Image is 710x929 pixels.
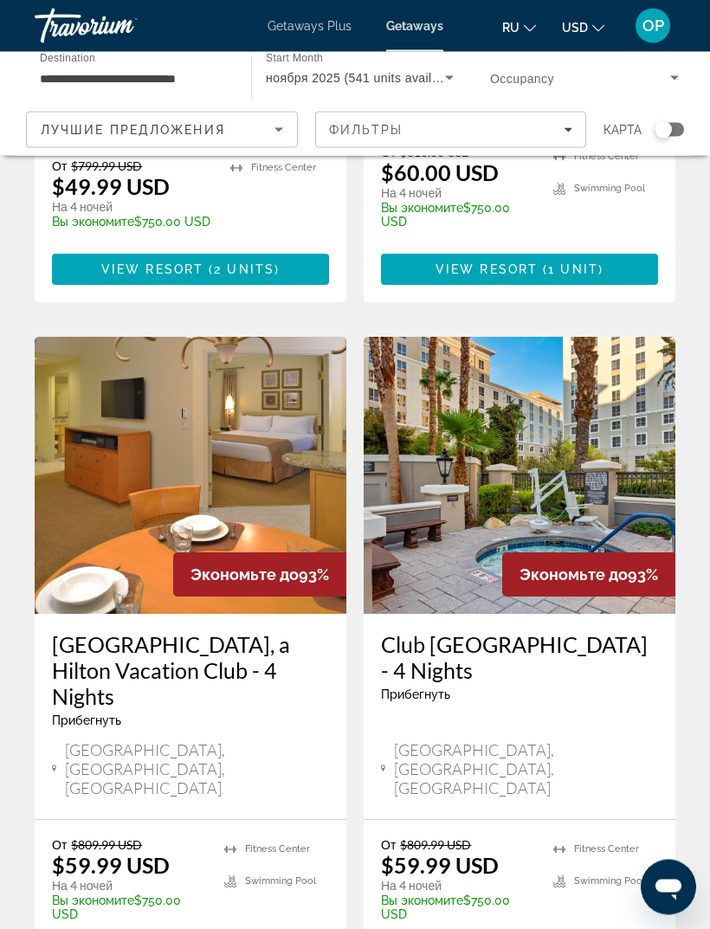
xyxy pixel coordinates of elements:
span: View Resort [436,263,538,277]
span: Лучшие предложения [41,123,225,137]
span: От [52,159,67,174]
span: USD [562,21,588,35]
a: [GEOGRAPHIC_DATA], a Hilton Vacation Club - 4 Nights [52,632,329,710]
span: Прибегнуть [52,714,121,728]
a: Travorium [35,3,208,48]
button: Change currency [562,15,604,40]
span: OP [642,17,664,35]
span: Destination [40,53,95,64]
span: Swimming Pool [245,876,316,887]
span: карта [603,118,642,142]
span: Fitness Center [574,844,639,855]
p: $750.00 USD [381,202,536,229]
button: View Resort(1 unit) [381,255,658,286]
mat-select: Sort by [41,119,283,140]
p: На 4 ночей [52,200,213,216]
span: ru [502,21,520,35]
span: Fitness Center [574,152,639,163]
button: View Resort(2 units) [52,255,329,286]
p: $49.99 USD [52,174,170,200]
div: 93% [173,553,346,597]
iframe: Кнопка запуска окна обмена сообщениями [641,860,696,915]
span: 1 unit [548,263,598,277]
span: ( ) [203,263,280,277]
span: Fitness Center [251,163,316,174]
span: Фильтры [329,123,403,137]
p: На 4 ночей [381,879,536,894]
span: Вы экономите [381,894,463,908]
span: $799.99 USD [71,159,142,174]
span: Вы экономите [52,216,134,229]
img: Polo Towers Suites, a Hilton Vacation Club - 4 Nights [35,338,346,615]
div: 93% [502,553,675,597]
input: Select destination [40,68,229,89]
span: View Resort [101,263,203,277]
p: $750.00 USD [52,894,207,922]
button: User Menu [630,8,675,44]
span: 2 units [214,263,274,277]
span: От [381,838,396,853]
span: От [52,838,67,853]
span: ноября 2025 (541 units available) [266,71,461,85]
span: Вы экономите [52,894,134,908]
span: Swimming Pool [574,184,645,195]
span: Occupancy [490,72,554,86]
span: Экономьте до [520,566,628,584]
p: $59.99 USD [381,853,499,879]
span: Вы экономите [381,202,463,216]
p: $60.00 USD [381,160,499,186]
span: Fitness Center [245,844,310,855]
span: ( ) [538,263,603,277]
span: Прибегнуть [381,688,450,702]
button: Change language [502,15,536,40]
button: Filters [315,112,587,148]
span: $809.99 USD [71,838,142,853]
span: [GEOGRAPHIC_DATA], [GEOGRAPHIC_DATA], [GEOGRAPHIC_DATA] [394,741,658,798]
span: [GEOGRAPHIC_DATA], [GEOGRAPHIC_DATA], [GEOGRAPHIC_DATA] [65,741,329,798]
p: $59.99 USD [52,853,170,879]
p: $750.00 USD [52,216,213,229]
a: Getaways [386,19,443,33]
span: Экономьте до [190,566,299,584]
span: Start Month [266,54,323,65]
p: $750.00 USD [381,894,536,922]
p: На 4 ночей [52,879,207,894]
p: На 4 ночей [381,186,536,202]
img: Club Wyndham Grand Desert - 4 Nights [364,338,675,615]
span: $809.99 USD [400,838,471,853]
a: Getaways Plus [268,19,352,33]
a: Club [GEOGRAPHIC_DATA] - 4 Nights [381,632,658,684]
span: Swimming Pool [574,876,645,887]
